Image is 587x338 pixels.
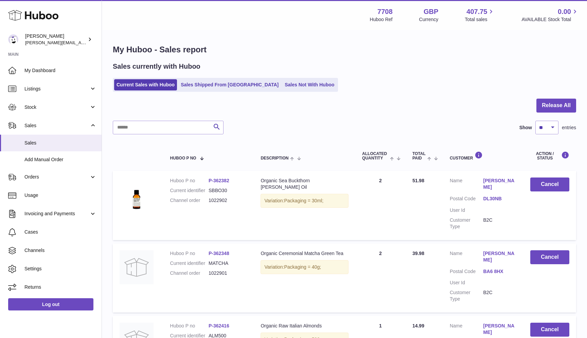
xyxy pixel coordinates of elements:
[530,178,569,191] button: Cancel
[450,207,483,214] dt: User Id
[483,289,517,302] dd: B2C
[24,174,89,180] span: Orders
[24,86,89,92] span: Listings
[209,187,247,194] dd: SBBO30
[465,16,495,23] span: Total sales
[209,323,229,328] a: P-362416
[24,192,96,199] span: Usage
[24,210,89,217] span: Invoicing and Payments
[178,79,281,90] a: Sales Shipped From [GEOGRAPHIC_DATA]
[530,323,569,337] button: Cancel
[450,323,483,337] dt: Name
[465,7,495,23] a: 407.75 Total sales
[450,151,517,160] div: Customer
[370,16,393,23] div: Huboo Ref
[24,247,96,254] span: Channels
[261,323,349,329] div: Organic Raw Italian Almonds
[450,196,483,204] dt: Postal Code
[450,178,483,192] dt: Name
[209,178,229,183] a: P-362382
[120,178,154,212] img: 77081700559208.jpg
[483,217,517,230] dd: B2C
[170,260,209,267] dt: Current identifier
[24,67,96,74] span: My Dashboard
[530,250,569,264] button: Cancel
[113,44,576,55] h1: My Huboo - Sales report
[24,140,96,146] span: Sales
[261,250,349,257] div: Organic Ceremonial Matcha Green Tea
[450,289,483,302] dt: Customer Type
[412,178,424,183] span: 51.98
[284,198,323,203] span: Packaging = 30ml;
[450,268,483,276] dt: Postal Code
[24,122,89,129] span: Sales
[8,298,93,310] a: Log out
[466,7,487,16] span: 407.75
[261,178,349,190] div: Organic Sea Buckthorn [PERSON_NAME] Oil
[261,194,349,208] div: Variation:
[483,196,517,202] a: DL30NB
[355,171,406,240] td: 2
[120,250,154,284] img: no-photo.jpg
[412,323,424,328] span: 14.99
[419,16,439,23] div: Currency
[483,250,517,263] a: [PERSON_NAME]
[355,243,406,312] td: 2
[521,7,579,23] a: 0.00 AVAILABLE Stock Total
[24,104,89,111] span: Stock
[521,16,579,23] span: AVAILABLE Stock Total
[25,33,86,46] div: [PERSON_NAME]
[530,151,569,160] div: Action / Status
[170,250,209,257] dt: Huboo P no
[282,79,337,90] a: Sales Not With Huboo
[170,323,209,329] dt: Huboo P no
[24,284,96,290] span: Returns
[450,217,483,230] dt: Customer Type
[209,251,229,256] a: P-362348
[25,40,136,45] span: [PERSON_NAME][EMAIL_ADDRESS][DOMAIN_NAME]
[483,268,517,275] a: BA6 8HX
[424,7,438,16] strong: GBP
[170,187,209,194] dt: Current identifier
[170,197,209,204] dt: Channel order
[483,178,517,190] a: [PERSON_NAME]
[412,152,426,160] span: Total paid
[558,7,571,16] span: 0.00
[536,99,576,113] button: Release All
[562,124,576,131] span: entries
[170,270,209,276] dt: Channel order
[209,197,247,204] dd: 1022902
[261,156,288,160] span: Description
[24,229,96,235] span: Cases
[170,156,196,160] span: Huboo P no
[412,251,424,256] span: 39.98
[450,250,483,265] dt: Name
[209,260,247,267] dd: MATCHA
[519,124,532,131] label: Show
[483,323,517,336] a: [PERSON_NAME]
[450,280,483,286] dt: User Id
[114,79,177,90] a: Current Sales with Huboo
[24,156,96,163] span: Add Manual Order
[8,34,18,45] img: victor@erbology.co
[261,260,349,274] div: Variation:
[170,178,209,184] dt: Huboo P no
[24,266,96,272] span: Settings
[284,264,321,270] span: Packaging = 40g;
[209,270,247,276] dd: 1022901
[362,152,388,160] span: ALLOCATED Quantity
[113,62,200,71] h2: Sales currently with Huboo
[377,7,393,16] strong: 7708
